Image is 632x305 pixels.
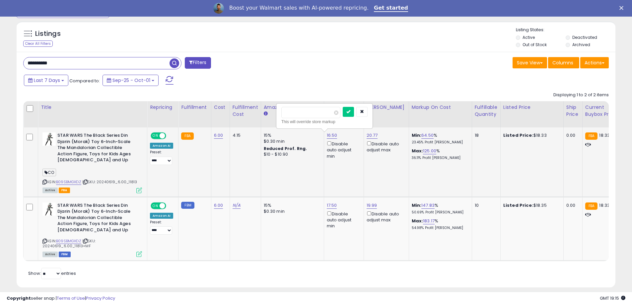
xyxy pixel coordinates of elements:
div: $18.35 [503,202,558,208]
div: Fulfillable Quantity [475,104,498,118]
button: Actions [580,57,609,68]
div: This will override store markup [281,118,368,125]
small: FBM [181,202,194,209]
h5: Listings [35,29,61,38]
b: Listed Price: [503,202,533,208]
small: FBA [585,132,597,140]
div: Close [619,6,626,10]
div: Disable auto adjust min [327,140,359,159]
span: Sep-25 - Oct-01 [112,77,150,84]
a: 183.17 [423,218,435,224]
a: B09SBMGXDZ [56,238,81,244]
div: 4.15 [233,132,256,138]
a: 147.83 [421,202,435,209]
small: FBA [181,132,193,140]
div: Amazon Fees [264,104,321,111]
span: All listings currently available for purchase on Amazon [42,252,58,257]
div: Disable auto adjust max [367,140,404,153]
label: Deactivated [572,35,597,40]
span: | SKU: 20240619_6.00_11813 [82,179,137,185]
a: 6.00 [214,202,223,209]
div: Fulfillment Cost [233,104,258,118]
div: Preset: [150,220,173,235]
a: Privacy Policy [86,295,115,301]
small: FBA [585,202,597,210]
a: 16.50 [327,132,337,139]
a: B09SBMGXDZ [56,179,81,185]
button: Last 7 Days [24,75,68,86]
div: Current Buybox Price [585,104,619,118]
b: Max: [412,148,423,154]
div: Cost [214,104,227,111]
span: OFF [165,133,176,139]
div: Disable auto adjust min [327,210,359,229]
div: Displaying 1 to 2 of 2 items [553,92,609,98]
span: | SKU: 20240619_6.00_11813+MF [42,238,96,248]
button: Save View [513,57,547,68]
label: Out of Stock [523,42,547,47]
span: FBA [59,188,70,193]
label: Active [523,35,535,40]
img: Profile image for Adrian [213,3,224,14]
div: ASIN: [42,132,142,192]
img: 31k6VuWZB1L._SL40_.jpg [42,132,56,146]
small: Amazon Fees. [264,111,268,117]
div: 18 [475,132,495,138]
div: Fulfillment [181,104,208,111]
span: 18.33 [599,132,610,138]
a: 6.00 [214,132,223,139]
a: Get started [374,5,408,12]
div: Disable auto adjust max [367,210,404,223]
strong: Copyright [7,295,31,301]
div: 15% [264,202,319,208]
span: 2025-10-9 19:15 GMT [600,295,625,301]
img: 31k6VuWZB1L._SL40_.jpg [42,202,56,216]
button: Filters [185,57,211,69]
button: Sep-25 - Oct-01 [103,75,159,86]
div: $18.33 [503,132,558,138]
div: $0.30 min [264,138,319,144]
b: Max: [412,218,423,224]
div: Title [41,104,144,111]
div: Listed Price [503,104,561,111]
div: 10 [475,202,495,208]
span: ON [151,203,160,208]
div: Boost your Walmart sales with AI-powered repricing. [229,5,369,11]
th: The percentage added to the cost of goods (COGS) that forms the calculator for Min & Max prices. [409,101,472,127]
b: Listed Price: [503,132,533,138]
p: 23.45% Profit [PERSON_NAME] [412,140,467,145]
div: 0.00 [566,202,577,208]
b: STAR WARS The Black Series Din Djarin (Morak) Toy 6-Inch-Scale The Mandalorian Collectible Action... [57,132,138,165]
p: 54.98% Profit [PERSON_NAME] [412,226,467,230]
b: Reduced Prof. Rng. [264,146,307,151]
div: Repricing [150,104,176,111]
div: Clear All Filters [23,40,53,47]
div: % [412,218,467,230]
div: Markup on Cost [412,104,469,111]
div: seller snap | | [7,295,115,302]
div: Amazon AI [150,213,173,219]
p: 50.69% Profit [PERSON_NAME] [412,210,467,215]
a: 19.99 [367,202,377,209]
a: Terms of Use [57,295,85,301]
b: Min: [412,202,422,208]
span: OFF [165,203,176,208]
span: FBM [59,252,71,257]
span: Compared to: [69,78,100,84]
div: ASIN: [42,202,142,257]
button: Columns [548,57,579,68]
a: 17.50 [327,202,337,209]
b: STAR WARS The Black Series Din Djarin (Morak) Toy 6-Inch-Scale The Mandalorian Collectible Action... [57,202,138,235]
div: 15% [264,132,319,138]
div: Ship Price [566,104,580,118]
label: Archived [572,42,590,47]
a: N/A [233,202,241,209]
span: Last 7 Days [34,77,60,84]
span: 18.33 [599,202,610,208]
p: 36.11% Profit [PERSON_NAME] [412,156,467,160]
span: ON [151,133,160,139]
a: 20.77 [367,132,378,139]
span: All listings currently available for purchase on Amazon [42,188,58,193]
a: 64.50 [421,132,434,139]
p: Listing States: [516,27,615,33]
